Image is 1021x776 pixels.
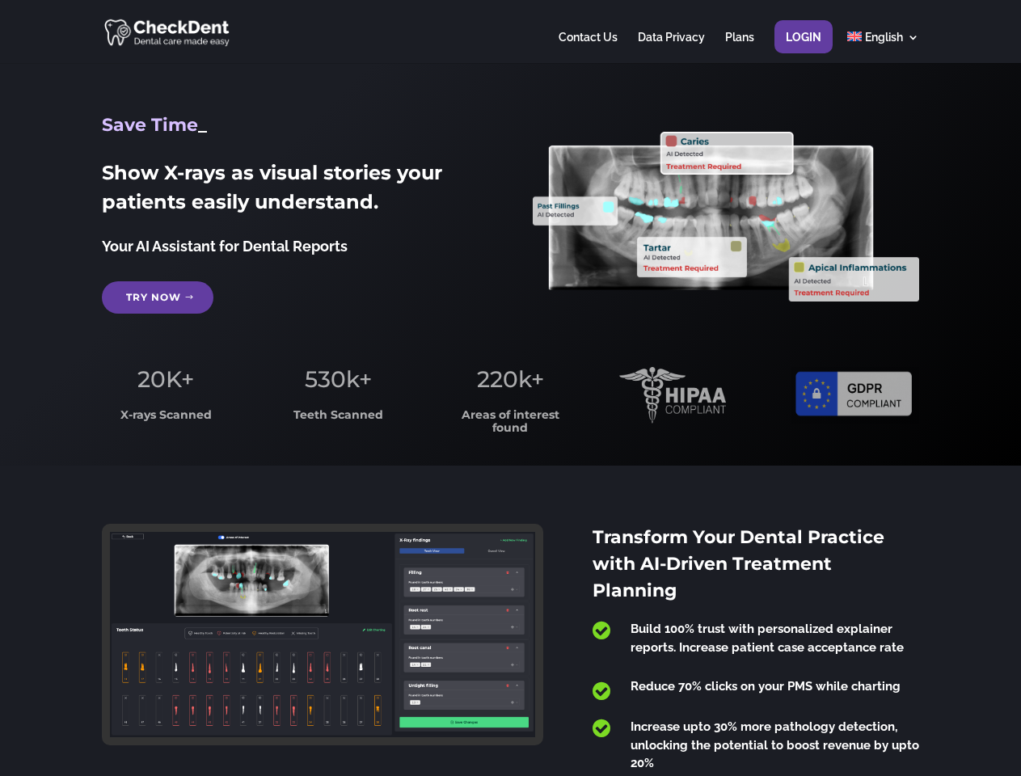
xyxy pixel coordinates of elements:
[865,31,903,44] span: English
[631,622,904,655] span: Build 100% trust with personalized explainer reports. Increase patient case acceptance rate
[102,158,487,225] h2: Show X-rays as visual stories your patients easily understand.
[559,32,618,63] a: Contact Us
[137,365,194,393] span: 20K+
[631,679,901,694] span: Reduce 70% clicks on your PMS while charting
[447,409,575,442] h3: Areas of interest found
[533,132,918,302] img: X_Ray_annotated
[102,114,198,136] span: Save Time
[786,32,821,63] a: Login
[638,32,705,63] a: Data Privacy
[593,620,610,641] span: 
[198,114,207,136] span: _
[631,719,919,770] span: Increase upto 30% more pathology detection, unlocking the potential to boost revenue by upto 20%
[593,681,610,702] span: 
[305,365,372,393] span: 530k+
[102,238,348,255] span: Your AI Assistant for Dental Reports
[725,32,754,63] a: Plans
[104,16,231,48] img: CheckDent AI
[847,32,919,63] a: English
[593,526,884,601] span: Transform Your Dental Practice with AI-Driven Treatment Planning
[593,718,610,739] span: 
[102,281,213,314] a: Try Now
[477,365,544,393] span: 220k+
